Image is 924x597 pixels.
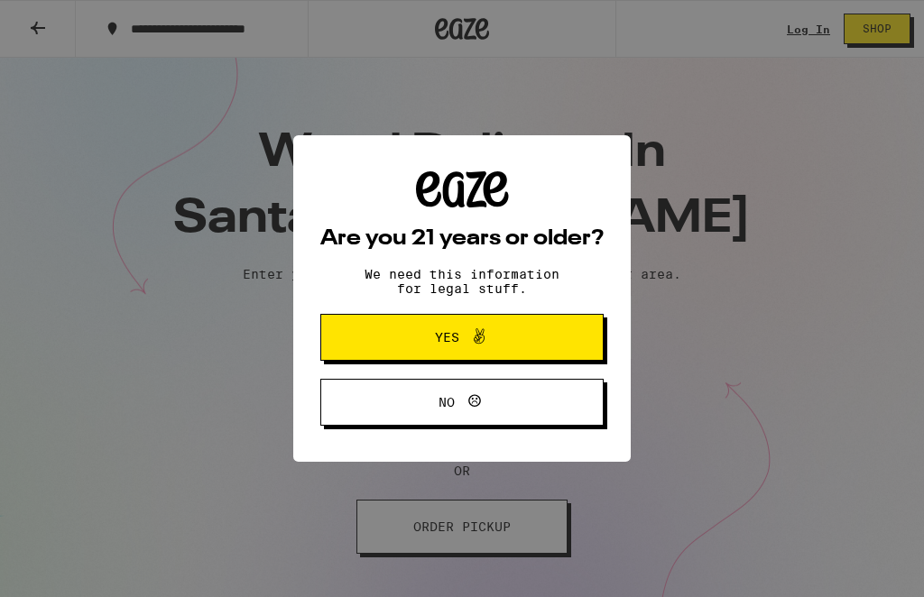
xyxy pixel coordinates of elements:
button: No [320,379,604,426]
span: Yes [435,331,459,344]
span: No [439,396,455,409]
button: Yes [320,314,604,361]
h2: Are you 21 years or older? [320,228,604,250]
p: We need this information for legal stuff. [349,267,575,296]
